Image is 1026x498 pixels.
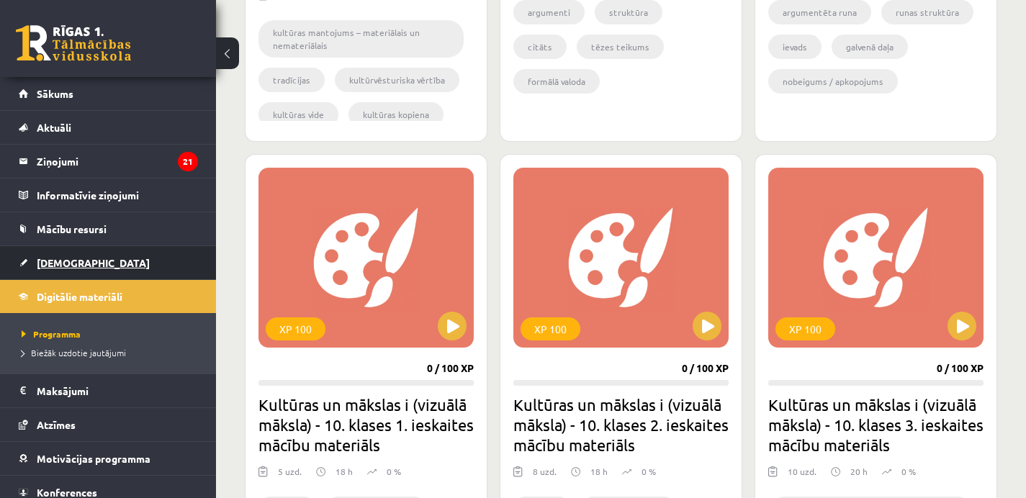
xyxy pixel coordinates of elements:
div: XP 100 [521,317,580,340]
div: 8 uzd. [533,465,557,486]
span: Atzīmes [37,418,76,431]
a: Mācību resursi [19,212,198,245]
a: [DEMOGRAPHIC_DATA] [19,246,198,279]
li: kultūras kopiena [348,102,444,127]
p: 0 % [901,465,916,478]
legend: Ziņojumi [37,145,198,178]
div: 10 uzd. [788,465,816,486]
li: formālā valoda [513,69,600,94]
a: Atzīmes [19,408,198,441]
p: 0 % [642,465,656,478]
li: tēzes teikums [577,35,664,59]
li: nobeigums / apkopojums [768,69,898,94]
legend: Informatīvie ziņojumi [37,178,198,212]
legend: Maksājumi [37,374,198,407]
a: Programma [22,327,202,340]
h2: Kultūras un mākslas i (vizuālā māksla) - 10. klases 2. ieskaites mācību materiāls [513,394,729,455]
li: kultūrvēsturiska vērtība [335,68,459,92]
span: [DEMOGRAPHIC_DATA] [37,256,150,269]
span: Programma [22,328,81,340]
span: Digitālie materiāli [37,290,122,303]
a: Motivācijas programma [19,442,198,475]
li: galvenā daļa [832,35,908,59]
h2: Kultūras un mākslas i (vizuālā māksla) - 10. klases 3. ieskaites mācību materiāls [768,394,984,455]
p: 18 h [336,465,353,478]
span: Aktuāli [37,121,71,134]
a: Biežāk uzdotie jautājumi [22,346,202,359]
p: 18 h [590,465,608,478]
a: Sākums [19,77,198,110]
a: Informatīvie ziņojumi [19,178,198,212]
li: tradīcijas [258,68,325,92]
li: citāts [513,35,567,59]
a: Rīgas 1. Tālmācības vidusskola [16,25,131,61]
p: 20 h [850,465,868,478]
span: Biežāk uzdotie jautājumi [22,347,126,358]
h2: Kultūras un mākslas i (vizuālā māksla) - 10. klases 1. ieskaites mācību materiāls [258,394,474,455]
a: Aktuāli [19,111,198,144]
div: XP 100 [266,317,325,340]
a: Digitālie materiāli [19,280,198,313]
p: 0 % [387,465,401,478]
span: Sākums [37,87,73,100]
span: Motivācijas programma [37,452,150,465]
li: kultūras vide [258,102,338,127]
i: 21 [178,152,198,171]
span: Mācību resursi [37,222,107,235]
a: Ziņojumi21 [19,145,198,178]
div: XP 100 [775,317,835,340]
a: Maksājumi [19,374,198,407]
div: 5 uzd. [278,465,302,486]
li: ievads [768,35,822,59]
li: kultūras mantojums – materiālais un nemateriālais [258,20,464,58]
